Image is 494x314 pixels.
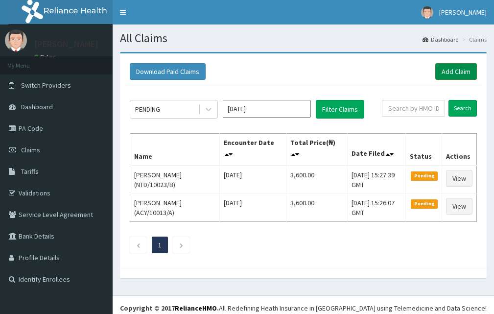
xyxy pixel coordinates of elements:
th: Name [130,134,220,166]
input: Search [448,100,477,117]
a: Add Claim [435,63,477,80]
a: Previous page [136,241,141,249]
li: Claims [460,35,487,44]
button: Filter Claims [316,100,364,119]
td: [DATE] [219,166,286,194]
td: [PERSON_NAME] (ACY/10013/A) [130,194,220,222]
button: Download Paid Claims [130,63,206,80]
a: Dashboard [423,35,459,44]
input: Search by HMO ID [382,100,445,117]
input: Select Month and Year [223,100,311,118]
span: Claims [21,145,40,154]
img: User Image [5,29,27,51]
span: Pending [411,199,438,208]
th: Total Price(₦) [286,134,348,166]
span: Dashboard [21,102,53,111]
th: Actions [442,134,476,166]
a: Next page [179,241,184,249]
span: [PERSON_NAME] [439,8,487,17]
td: [DATE] [219,194,286,222]
div: Redefining Heath Insurance in [GEOGRAPHIC_DATA] using Telemedicine and Data Science! [228,303,487,313]
th: Date Filed [347,134,406,166]
a: View [446,170,472,187]
td: 3,600.00 [286,166,348,194]
td: [PERSON_NAME] (NTD/10023/B) [130,166,220,194]
a: Online [34,53,58,60]
div: PENDING [135,104,160,114]
th: Status [406,134,442,166]
td: 3,600.00 [286,194,348,222]
img: User Image [421,6,433,19]
a: Page 1 is your current page [158,241,162,249]
td: [DATE] 15:26:07 GMT [347,194,406,222]
th: Encounter Date [219,134,286,166]
p: [PERSON_NAME] [34,40,98,48]
span: Switch Providers [21,81,71,90]
span: Pending [411,171,438,180]
td: [DATE] 15:27:39 GMT [347,166,406,194]
a: RelianceHMO [175,304,217,313]
a: View [446,198,472,215]
strong: Copyright © 2017 . [120,304,219,313]
span: Tariffs [21,167,39,176]
h1: All Claims [120,32,487,45]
